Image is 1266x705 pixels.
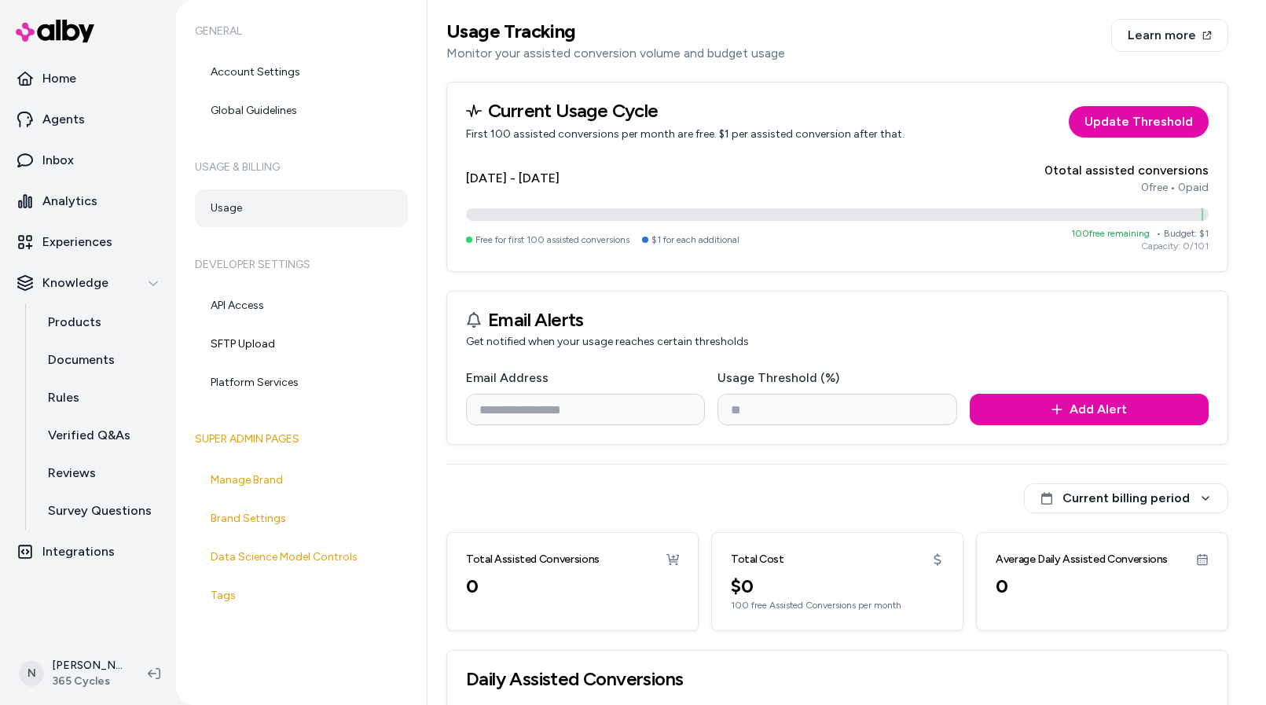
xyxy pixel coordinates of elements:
[48,501,152,520] p: Survey Questions
[466,552,600,567] h3: Total Assisted Conversions
[195,461,408,499] a: Manage Brand
[52,674,123,689] span: 365 Cycles
[6,223,170,261] a: Experiences
[52,658,123,674] p: [PERSON_NAME]
[42,151,74,170] p: Inbox
[466,101,905,120] h3: Current Usage Cycle
[195,243,408,287] h6: Developer Settings
[195,500,408,538] a: Brand Settings
[475,233,629,246] span: Free for first 100 assisted conversions
[195,538,408,576] a: Data Science Model Controls
[466,127,905,142] p: First 100 assisted conversions per month are free. $1 per assisted conversion after that.
[48,426,130,445] p: Verified Q&As
[42,233,112,252] p: Experiences
[6,60,170,97] a: Home
[195,364,408,402] a: Platform Services
[6,141,170,179] a: Inbox
[731,552,784,567] h3: Total Cost
[195,325,408,363] a: SFTP Upload
[717,370,839,385] label: Usage Threshold (%)
[1062,490,1190,506] span: Current billing period
[32,341,170,379] a: Documents
[466,670,1209,688] h3: Daily Assisted Conversions
[6,182,170,220] a: Analytics
[1071,228,1150,239] span: 100 free remaining
[1024,483,1228,513] button: Current billing period
[466,334,1209,350] p: Get notified when your usage reaches certain thresholds
[488,310,584,329] h3: Email Alerts
[48,464,96,483] p: Reviews
[32,417,170,454] a: Verified Q&As
[195,92,408,130] a: Global Guidelines
[1156,228,1209,239] span: • Budget: $ 1
[731,599,944,611] div: 100 free Assisted Conversions per month
[996,574,1209,599] div: 0
[9,648,135,699] button: N[PERSON_NAME]365 Cycles
[32,454,170,492] a: Reviews
[195,287,408,325] a: API Access
[731,574,944,599] div: $ 0
[6,101,170,138] a: Agents
[32,379,170,417] a: Rules
[42,192,97,211] p: Analytics
[42,274,108,292] p: Knowledge
[1111,19,1228,52] a: Learn more
[6,533,170,571] a: Integrations
[42,69,76,88] p: Home
[446,44,785,63] p: Monitor your assisted conversion volume and budget usage
[48,351,115,369] p: Documents
[195,577,408,615] a: Tags
[42,542,115,561] p: Integrations
[466,370,549,385] label: Email Address
[466,169,560,188] h4: [DATE] - [DATE]
[32,492,170,530] a: Survey Questions
[996,552,1168,567] h3: Average Daily Assisted Conversions
[466,574,679,599] div: 0
[195,9,408,53] h6: General
[42,110,85,129] p: Agents
[195,417,408,461] h6: Super Admin Pages
[651,233,739,246] span: $1 for each additional
[195,53,408,91] a: Account Settings
[19,661,44,686] span: N
[970,394,1209,425] button: Add Alert
[1069,106,1209,138] a: Update Threshold
[1071,240,1209,252] div: Capacity: 0 / 101
[48,313,101,332] p: Products
[1044,161,1209,180] div: 0 total assisted conversions
[446,19,785,44] h2: Usage Tracking
[32,303,170,341] a: Products
[195,145,408,189] h6: Usage & Billing
[195,189,408,227] a: Usage
[16,20,94,42] img: alby Logo
[1044,180,1209,196] div: 0 free • 0 paid
[48,388,79,407] p: Rules
[6,264,170,302] button: Knowledge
